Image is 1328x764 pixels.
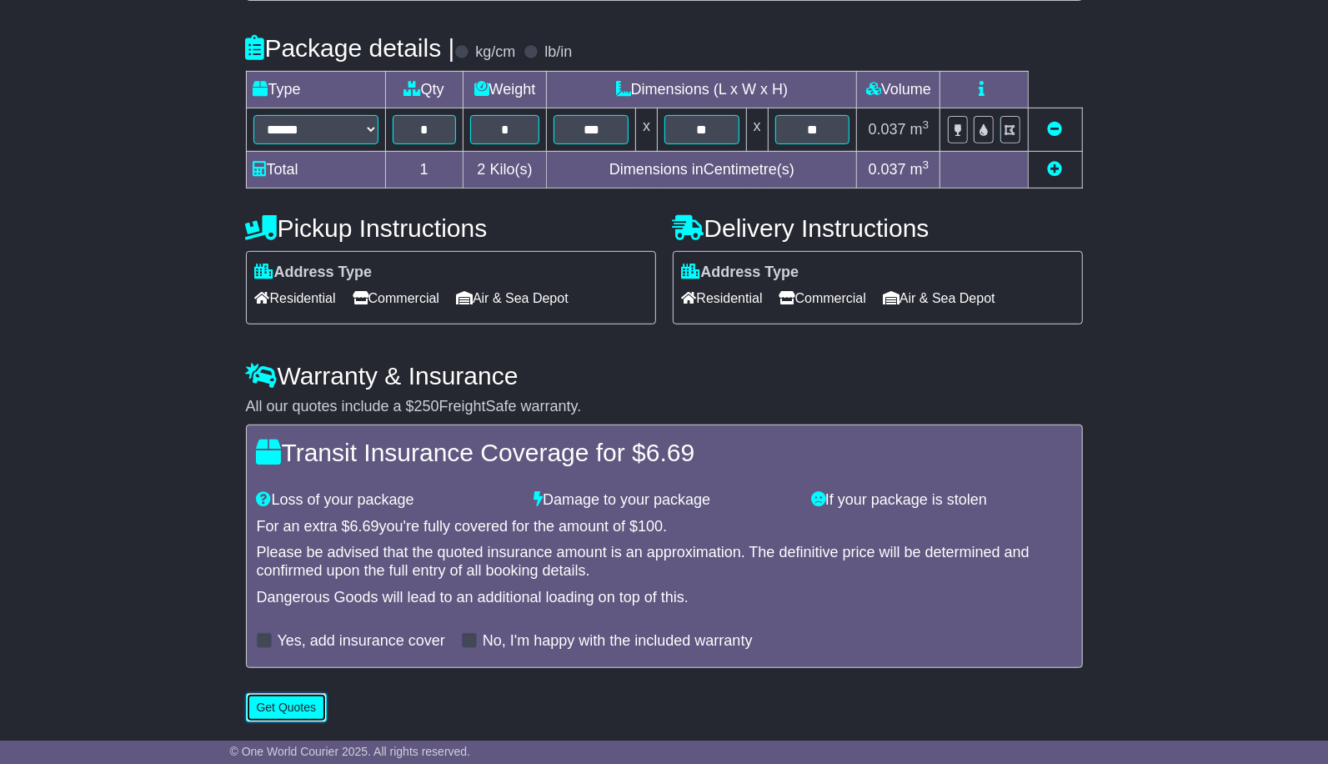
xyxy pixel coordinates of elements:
span: Residential [255,285,336,311]
a: Remove this item [1048,121,1063,138]
div: Loss of your package [248,491,526,510]
td: Dimensions in Centimetre(s) [547,151,857,188]
label: kg/cm [475,43,515,62]
span: Commercial [779,285,866,311]
td: x [746,108,768,151]
a: Add new item [1048,161,1063,178]
td: 1 [385,151,463,188]
label: No, I'm happy with the included warranty [483,632,753,651]
div: If your package is stolen [803,491,1080,510]
span: Air & Sea Depot [456,285,569,311]
span: m [910,161,930,178]
label: Address Type [682,264,799,282]
sup: 3 [923,158,930,171]
div: Damage to your package [525,491,803,510]
td: Total [246,151,385,188]
td: Type [246,71,385,108]
span: Air & Sea Depot [883,285,995,311]
span: m [910,121,930,138]
label: Yes, add insurance cover [278,632,445,651]
div: Dangerous Goods will lead to an additional loading on top of this. [257,589,1072,607]
sup: 3 [923,118,930,131]
div: Please be advised that the quoted insurance amount is an approximation. The definitive price will... [257,544,1072,580]
span: 2 [477,161,485,178]
h4: Transit Insurance Coverage for $ [257,439,1072,466]
h4: Warranty & Insurance [246,362,1083,390]
span: 250 [414,398,439,415]
span: 0.037 [869,121,906,138]
button: Get Quotes [246,693,328,722]
div: For an extra $ you're fully covered for the amount of $ . [257,518,1072,536]
td: Volume [857,71,940,108]
span: © One World Courier 2025. All rights reserved. [230,745,471,758]
label: Address Type [255,264,373,282]
td: Qty [385,71,463,108]
span: 100 [638,518,663,535]
span: 6.69 [646,439,694,466]
td: Dimensions (L x W x H) [547,71,857,108]
h4: Delivery Instructions [673,214,1083,242]
span: 0.037 [869,161,906,178]
h4: Pickup Instructions [246,214,656,242]
td: x [636,108,658,151]
h4: Package details | [246,34,455,62]
span: 6.69 [350,518,379,535]
td: Kilo(s) [463,151,547,188]
div: All our quotes include a $ FreightSafe warranty. [246,398,1083,416]
td: Weight [463,71,547,108]
label: lb/in [544,43,572,62]
span: Commercial [353,285,439,311]
span: Residential [682,285,763,311]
